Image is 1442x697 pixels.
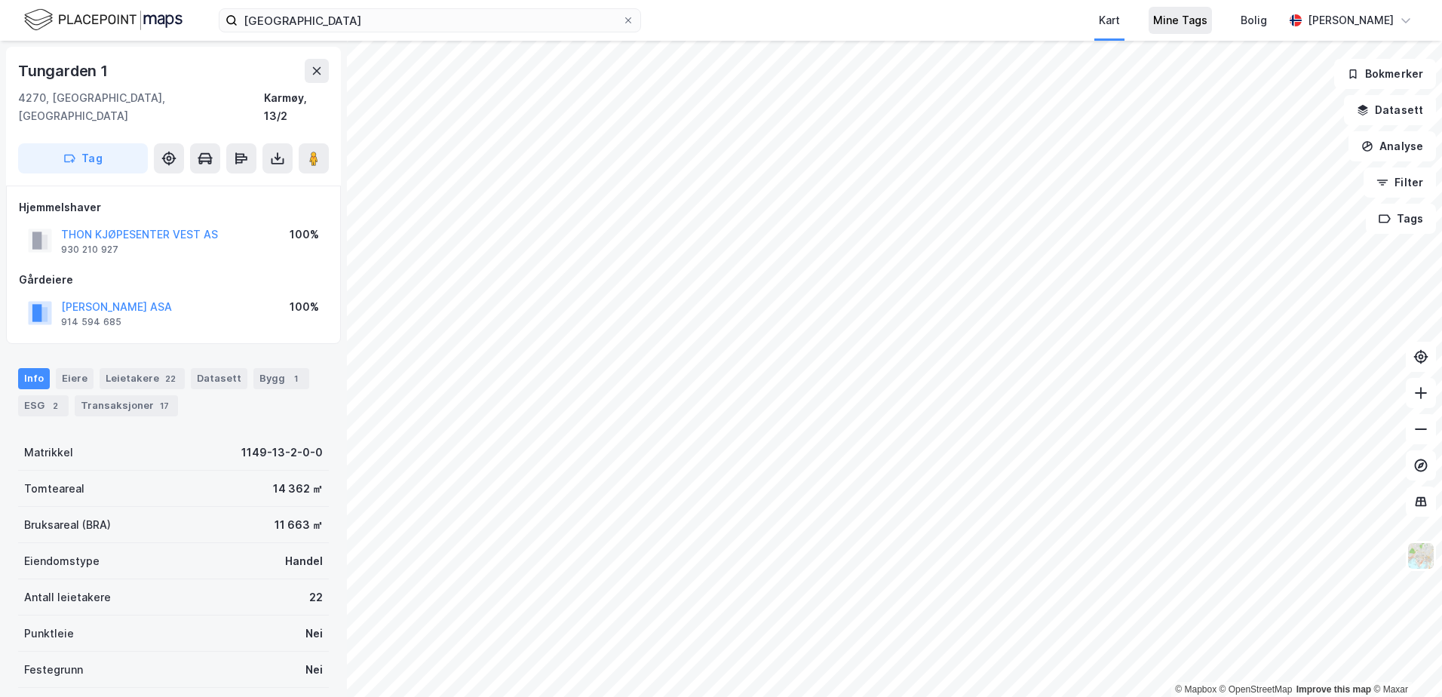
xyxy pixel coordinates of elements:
div: Mine Tags [1153,11,1207,29]
div: 1 [288,371,303,386]
div: Info [18,368,50,389]
div: Bygg [253,368,309,389]
div: Nei [305,661,323,679]
div: 1149-13-2-0-0 [241,444,323,462]
div: 4270, [GEOGRAPHIC_DATA], [GEOGRAPHIC_DATA] [18,89,264,125]
button: Filter [1364,167,1436,198]
div: ESG [18,395,69,416]
div: 100% [290,226,319,244]
button: Datasett [1344,95,1436,125]
div: Kart [1099,11,1120,29]
a: OpenStreetMap [1220,684,1293,695]
div: 2 [48,398,63,413]
div: Handel [285,552,323,570]
button: Tag [18,143,148,173]
div: Tomteareal [24,480,84,498]
div: Eiendomstype [24,552,100,570]
div: Tungarden 1 [18,59,111,83]
div: 930 210 927 [61,244,118,256]
div: Antall leietakere [24,588,111,606]
img: logo.f888ab2527a4732fd821a326f86c7f29.svg [24,7,183,33]
button: Bokmerker [1334,59,1436,89]
div: Eiere [56,368,94,389]
div: Bolig [1241,11,1267,29]
a: Improve this map [1296,684,1371,695]
iframe: Chat Widget [1367,625,1442,697]
div: [PERSON_NAME] [1308,11,1394,29]
div: Bruksareal (BRA) [24,516,111,534]
button: Tags [1366,204,1436,234]
div: Nei [305,625,323,643]
div: Leietakere [100,368,185,389]
button: Analyse [1348,131,1436,161]
div: 22 [162,371,179,386]
div: 14 362 ㎡ [273,480,323,498]
img: Z [1407,542,1435,570]
div: Punktleie [24,625,74,643]
a: Mapbox [1175,684,1216,695]
div: Gårdeiere [19,271,328,289]
div: Datasett [191,368,247,389]
div: Matrikkel [24,444,73,462]
div: 17 [157,398,172,413]
input: Søk på adresse, matrikkel, gårdeiere, leietakere eller personer [238,9,622,32]
div: 22 [309,588,323,606]
div: 914 594 685 [61,316,121,328]
div: Kontrollprogram for chat [1367,625,1442,697]
div: Festegrunn [24,661,83,679]
div: Transaksjoner [75,395,178,416]
div: Karmøy, 13/2 [264,89,329,125]
div: 100% [290,298,319,316]
div: 11 663 ㎡ [275,516,323,534]
div: Hjemmelshaver [19,198,328,216]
